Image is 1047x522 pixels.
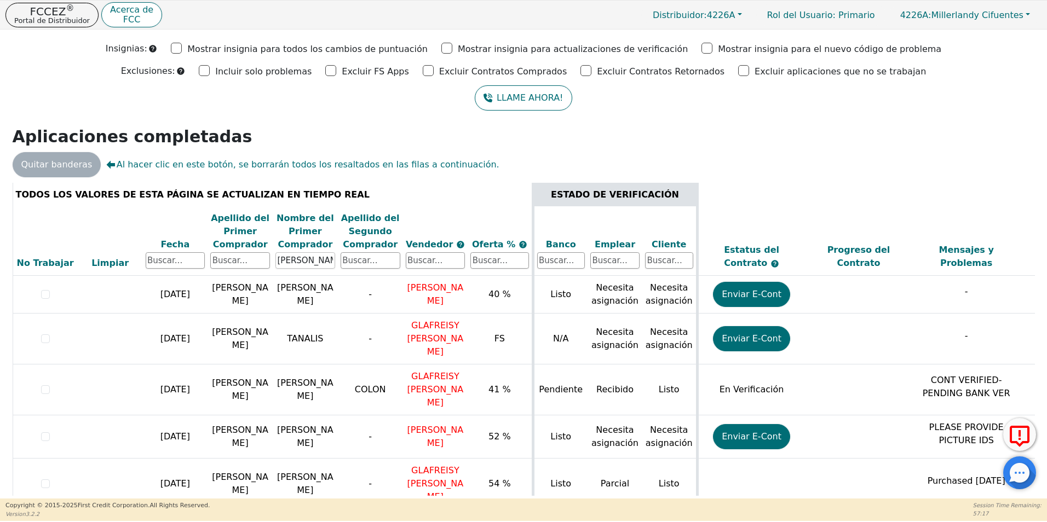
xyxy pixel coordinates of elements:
[488,289,511,299] span: 40 %
[208,276,273,314] td: [PERSON_NAME]
[458,43,688,56] p: Mostrar insignia para actualizaciones de verificación
[470,252,528,269] input: Buscar...
[338,314,403,364] td: -
[406,252,465,269] input: Buscar...
[915,421,1017,447] p: PLEASE PROVIDE PICTURE IDS
[5,3,99,27] a: FCCEZ®Portal de Distribuidor
[273,415,338,459] td: [PERSON_NAME]
[889,7,1042,24] button: 4226A:Millerlandy Cifuentes
[149,502,210,509] span: All Rights Reserved.
[590,252,640,269] input: Buscar...
[475,85,572,111] button: LLAME AHORA!
[645,252,693,269] input: Buscar...
[121,65,175,78] p: Exclusiones:
[215,65,312,78] p: Incluir solo problemas
[143,276,208,314] td: [DATE]
[5,510,210,518] p: Version 3.2.2
[641,7,753,24] button: Distribuidor:4226A
[66,3,74,13] sup: ®
[208,459,273,509] td: [PERSON_NAME]
[106,158,499,171] span: Al hacer clic en este botón, se borrarán todos los resaltados en las filas a continuación.
[597,65,724,78] p: Excluir Contratos Retornados
[724,245,779,268] span: Estatus del Contrato
[210,212,270,251] div: Apellido del Primer Comprador
[537,188,693,201] div: ESTADO DE VERIFICACIÓN
[341,252,400,269] input: Buscar...
[143,364,208,415] td: [DATE]
[915,329,1017,343] p: -
[407,465,464,502] span: GLAFREISY [PERSON_NAME]
[590,238,640,251] div: Emplear
[588,415,642,459] td: Necesita asignación
[767,10,836,20] span: Rol del Usuario :
[14,17,90,24] p: Portal de Distribuidor
[407,371,464,408] span: GLAFREISY [PERSON_NAME]
[533,314,588,364] td: N/A
[80,257,140,270] div: Limpiar
[488,431,511,442] span: 52 %
[273,364,338,415] td: [PERSON_NAME]
[588,276,642,314] td: Necesita asignación
[713,282,790,307] button: Enviar E-Cont
[718,43,941,56] p: Mostrar insignia para el nuevo código de problema
[642,276,697,314] td: Necesita asignación
[275,252,335,269] input: Buscar...
[146,238,205,251] div: Fecha
[900,10,931,20] span: 4226A:
[407,425,464,448] span: [PERSON_NAME]
[273,459,338,509] td: [PERSON_NAME]
[533,364,588,415] td: Pendiente
[187,43,428,56] p: Mostrar insignia para todos los cambios de puntuación
[338,459,403,509] td: -
[533,276,588,314] td: Listo
[697,364,805,415] td: En Verificación
[208,364,273,415] td: [PERSON_NAME]
[338,415,403,459] td: -
[915,374,1017,400] p: CONT VERIFIED-PENDING BANK VER
[338,276,403,314] td: -
[110,5,153,14] p: Acerca de
[407,320,464,357] span: GLAFREISY [PERSON_NAME]
[653,10,735,20] span: 4226A
[1003,418,1036,451] button: Reportar Error a FCC
[143,459,208,509] td: [DATE]
[756,4,886,26] a: Rol del Usuario: Primario
[642,459,697,509] td: Listo
[973,509,1042,518] p: 57:17
[494,333,505,344] span: FS
[106,42,147,55] p: Insignias:
[588,459,642,509] td: Parcial
[488,384,511,395] span: 41 %
[588,314,642,364] td: Necesita asignación
[915,243,1017,270] div: Mensajes y Problemas
[13,127,252,146] strong: Aplicaciones completadas
[146,252,205,269] input: Buscar...
[210,252,270,269] input: Buscar...
[341,212,400,251] div: Apellido del Segundo Comprador
[642,364,697,415] td: Listo
[533,459,588,509] td: Listo
[16,188,529,201] div: TODOS LOS VALORES DE ESTA PÁGINA SE ACTUALIZAN EN TIEMPO REAL
[439,65,567,78] p: Excluir Contratos Comprados
[645,238,693,251] div: Cliente
[713,424,790,449] button: Enviar E-Cont
[755,65,926,78] p: Excluir aplicaciones que no se trabajan
[407,282,464,306] span: [PERSON_NAME]
[101,2,162,28] button: Acerca deFCC
[642,314,697,364] td: Necesita asignación
[14,6,90,17] p: FCCEZ
[653,10,707,20] span: Distribuidor:
[588,364,642,415] td: Recibido
[273,276,338,314] td: [PERSON_NAME]
[642,415,697,459] td: Necesita asignación
[406,239,456,250] span: Vendedor
[208,415,273,459] td: [PERSON_NAME]
[915,285,1017,298] p: -
[208,314,273,364] td: [PERSON_NAME]
[342,65,409,78] p: Excluir FS Apps
[16,257,75,270] div: No Trabajar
